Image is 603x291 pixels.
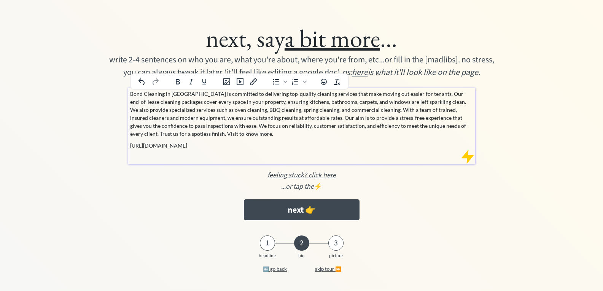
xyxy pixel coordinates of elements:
[352,66,368,78] u: here
[289,76,308,87] div: Numbered list
[149,76,162,87] button: Redo
[130,142,474,149] p: [URL][DOMAIN_NAME]
[74,181,529,192] div: ⚡️
[234,76,247,87] button: add video
[250,261,300,277] button: ⬅️ go back
[281,182,314,191] em: ...or tap the
[220,76,233,87] button: Insert image
[304,261,353,277] button: skip tour ⏩
[244,199,360,220] button: next 👉
[292,253,311,259] div: bio
[267,170,336,180] u: feeling stuck? click here
[294,239,309,248] div: 2
[317,76,330,87] button: Emojis
[247,76,260,87] button: Insert/edit link
[342,66,480,78] em: ps: is what it'll look like on the page.
[135,76,148,87] button: Undo
[285,22,380,54] u: a bit more
[130,90,474,138] p: Bond Cleaning in [GEOGRAPHIC_DATA] is committed to delivering top-quality cleaning services that ...
[171,76,184,87] button: Bold
[260,239,275,248] div: 1
[258,253,277,259] div: headline
[328,239,344,248] div: 3
[105,54,498,79] div: write 2-4 sentences on who you are, what you're about, where you're from, etc...or fill in the [m...
[198,76,211,87] button: Underline
[269,76,288,87] div: Bullet list
[185,76,197,87] button: Italic
[331,76,344,87] button: Clear formatting
[74,23,529,54] div: next, say ...
[326,253,345,259] div: picture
